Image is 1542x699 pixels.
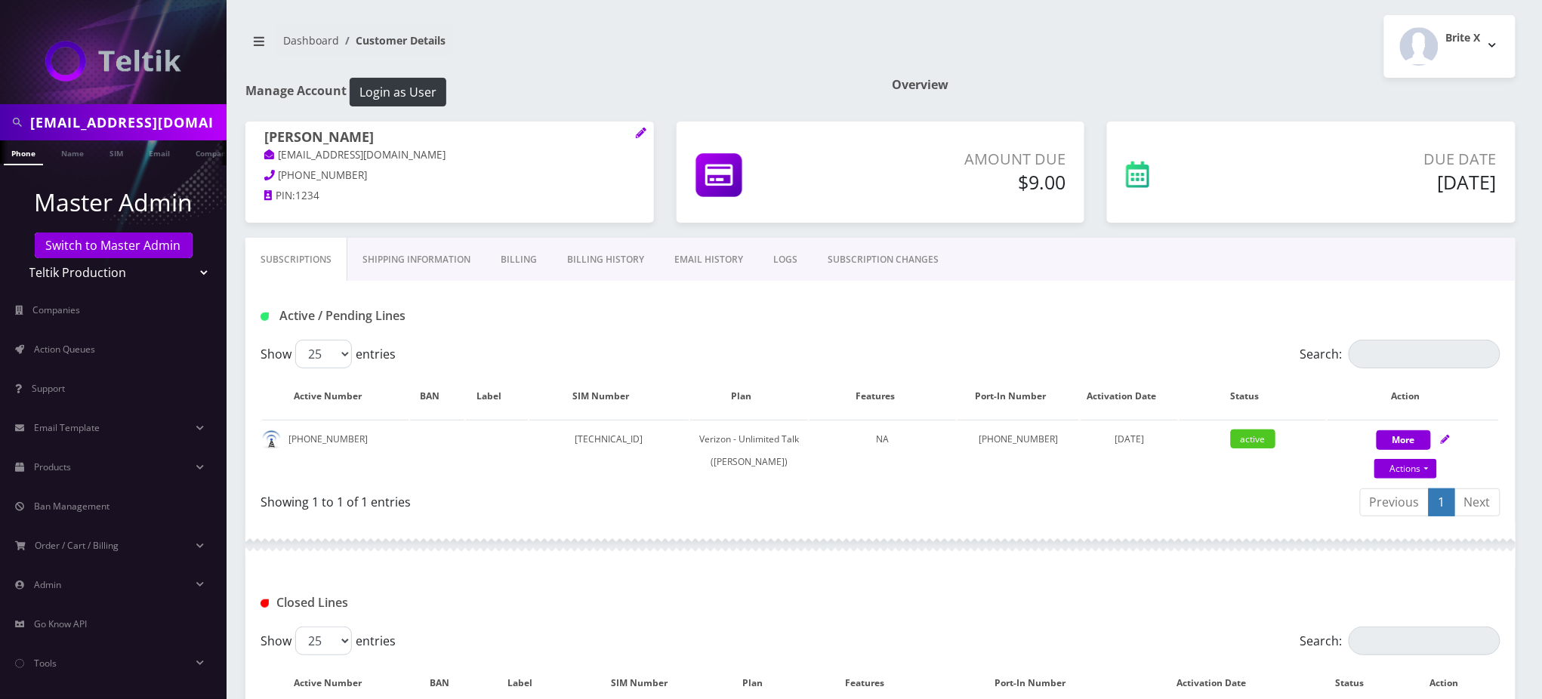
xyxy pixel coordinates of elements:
nav: breadcrumb [245,25,869,68]
a: 1 [1429,488,1455,516]
a: Shipping Information [347,238,486,282]
a: Email [141,140,177,164]
span: [PHONE_NUMBER] [279,168,368,182]
th: Port-In Number: activate to sort column ascending [958,374,1079,418]
th: Status: activate to sort column ascending [1180,374,1326,418]
td: [PHONE_NUMBER] [958,420,1079,481]
img: default.png [262,430,281,449]
img: Teltik Production [45,41,181,82]
li: Customer Details [339,32,446,48]
button: More [1377,430,1431,450]
input: Search: [1349,627,1500,655]
a: SIM [102,140,131,164]
span: Go Know API [34,617,87,630]
p: Due Date [1257,148,1497,171]
h2: Brite X [1446,32,1481,45]
a: Company [188,140,239,164]
span: 1234 [295,189,319,202]
label: Show entries [261,340,396,368]
th: BAN: activate to sort column ascending [410,374,464,418]
th: Active Number: activate to sort column ascending [262,374,409,418]
th: Plan: activate to sort column ascending [690,374,808,418]
span: Companies [33,303,81,316]
span: Email Template [34,421,100,434]
h1: Overview [892,78,1516,92]
label: Search: [1300,340,1500,368]
a: LOGS [758,238,813,282]
a: Billing History [552,238,659,282]
a: Billing [486,238,552,282]
td: [PHONE_NUMBER] [262,420,409,481]
a: Login as User [347,82,446,99]
a: SUBSCRIPTION CHANGES [813,238,954,282]
span: Tools [34,657,57,670]
th: Action: activate to sort column ascending [1328,374,1499,418]
input: Search: [1349,340,1500,368]
h1: Active / Pending Lines [261,309,658,323]
p: Amount Due [859,148,1066,171]
button: Brite X [1384,15,1516,78]
h1: [PERSON_NAME] [264,129,635,147]
label: Search: [1300,627,1500,655]
a: Name [54,140,91,164]
a: PIN: [264,189,295,204]
a: Actions [1374,459,1437,479]
a: Next [1454,488,1500,516]
div: Showing 1 to 1 of 1 entries [261,487,869,511]
a: [EMAIL_ADDRESS][DOMAIN_NAME] [264,148,446,163]
input: Search in Company [30,108,223,137]
h5: $9.00 [859,171,1066,193]
td: NA [810,420,956,481]
span: Products [34,460,71,473]
h5: [DATE] [1257,171,1497,193]
h1: Closed Lines [261,596,658,610]
img: Active / Pending Lines [261,313,269,321]
span: Ban Management [34,500,109,513]
button: Login as User [350,78,446,106]
span: [DATE] [1115,433,1144,445]
a: Switch to Master Admin [35,232,193,258]
h1: Manage Account [245,78,869,106]
span: Admin [34,578,61,591]
a: Phone [4,140,43,165]
a: Subscriptions [245,238,347,282]
a: Previous [1360,488,1429,516]
img: Closed Lines [261,599,269,608]
td: Verizon - Unlimited Talk ([PERSON_NAME]) [690,420,808,481]
a: Dashboard [283,33,339,48]
th: Activation Date: activate to sort column ascending [1081,374,1178,418]
span: Action Queues [34,343,95,356]
th: SIM Number: activate to sort column ascending [529,374,689,418]
a: EMAIL HISTORY [659,238,758,282]
span: Support [32,382,65,395]
td: [TECHNICAL_ID] [529,420,689,481]
span: Order / Cart / Billing [35,539,119,552]
th: Features: activate to sort column ascending [810,374,956,418]
select: Showentries [295,340,352,368]
th: Label: activate to sort column ascending [466,374,527,418]
label: Show entries [261,627,396,655]
span: active [1231,430,1275,448]
select: Showentries [295,627,352,655]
